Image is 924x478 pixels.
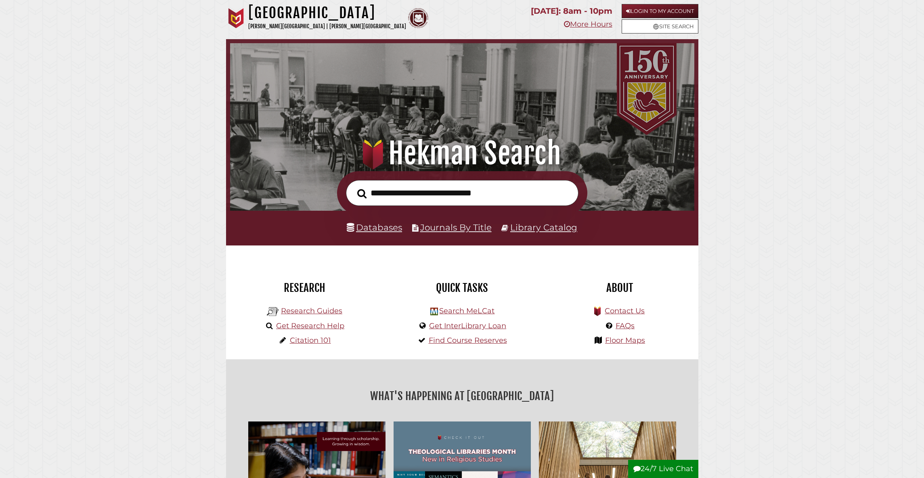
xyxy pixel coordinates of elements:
a: Library Catalog [510,222,577,233]
a: Login to My Account [622,4,698,18]
h2: About [547,281,692,295]
a: Research Guides [281,306,342,315]
a: Search MeLCat [439,306,494,315]
a: Journals By Title [420,222,492,233]
img: Calvin Theological Seminary [408,8,428,28]
a: Contact Us [605,306,645,315]
h2: Research [232,281,377,295]
h2: Quick Tasks [390,281,535,295]
img: Calvin University [226,8,246,28]
a: Get Research Help [276,321,344,330]
a: FAQs [616,321,635,330]
a: Floor Maps [605,336,645,345]
a: Find Course Reserves [429,336,507,345]
a: More Hours [564,20,612,29]
a: Site Search [622,19,698,34]
p: [DATE]: 8am - 10pm [531,4,612,18]
img: Hekman Library Logo [430,308,438,315]
h1: [GEOGRAPHIC_DATA] [248,4,406,22]
i: Search [357,189,367,199]
h2: What's Happening at [GEOGRAPHIC_DATA] [232,387,692,405]
button: Search [353,187,371,201]
a: Get InterLibrary Loan [429,321,506,330]
p: [PERSON_NAME][GEOGRAPHIC_DATA] | [PERSON_NAME][GEOGRAPHIC_DATA] [248,22,406,31]
a: Citation 101 [290,336,331,345]
a: Databases [347,222,402,233]
img: Hekman Library Logo [267,306,279,318]
h1: Hekman Search [244,136,680,171]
